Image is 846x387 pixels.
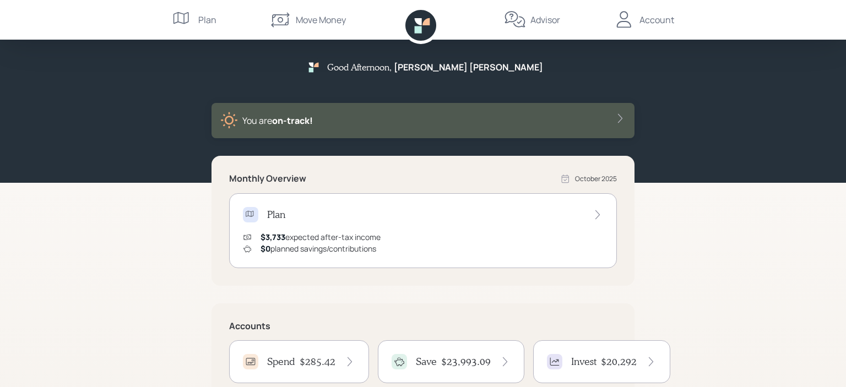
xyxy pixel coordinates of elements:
h5: Good Afternoon , [327,62,392,72]
h5: Monthly Overview [229,173,306,184]
div: expected after-tax income [261,231,381,243]
img: sunny-XHVQM73Q.digested.png [220,112,238,129]
span: $3,733 [261,232,285,242]
div: Account [639,13,674,26]
div: planned savings/contributions [261,243,376,254]
div: You are [242,114,313,127]
h4: Spend [267,356,295,368]
span: $0 [261,243,270,254]
h4: $23,993.09 [441,356,491,368]
div: Plan [198,13,216,26]
h5: [PERSON_NAME] [PERSON_NAME] [394,62,543,73]
div: Advisor [530,13,560,26]
h4: Save [416,356,437,368]
h4: Plan [267,209,285,221]
div: October 2025 [575,174,617,184]
div: Move Money [296,13,346,26]
h4: Invest [571,356,596,368]
h4: $285.42 [300,356,335,368]
span: on‑track! [272,115,313,127]
h4: $20,292 [601,356,637,368]
h5: Accounts [229,321,617,331]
